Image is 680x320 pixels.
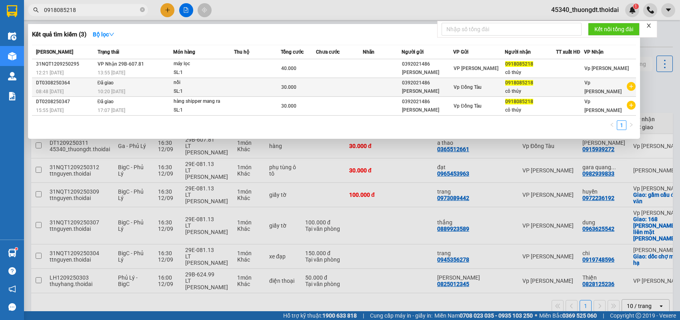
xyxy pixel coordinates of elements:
[109,32,114,37] span: down
[442,23,582,36] input: Nhập số tổng đài
[505,61,533,67] span: 0918085218
[98,80,114,86] span: Đã giao
[505,87,556,96] div: cô thủy
[8,32,16,40] img: warehouse-icon
[584,99,622,113] span: Vp [PERSON_NAME]
[36,70,64,76] span: 12:21 [DATE]
[594,25,633,34] span: Kết nối tổng đài
[8,303,16,311] span: message
[363,49,374,55] span: Nhãn
[98,49,119,55] span: Trạng thái
[36,49,73,55] span: [PERSON_NAME]
[402,49,424,55] span: Người gửi
[402,68,453,77] div: [PERSON_NAME]
[505,80,533,86] span: 0918085218
[617,121,626,130] a: 1
[454,84,482,90] span: Vp Đồng Tàu
[44,6,138,14] input: Tìm tên, số ĐT hoặc mã đơn
[174,97,234,106] div: hàng shipper mang ra
[93,31,114,38] strong: Bộ lọc
[33,7,39,13] span: search
[505,68,556,77] div: cô thủy
[174,87,234,96] div: SL: 1
[505,106,556,114] div: cô thủy
[281,66,296,71] span: 40.000
[15,248,18,250] sup: 1
[174,106,234,115] div: SL: 1
[8,92,16,100] img: solution-icon
[7,5,17,17] img: logo-vxr
[505,99,533,104] span: 0918085218
[646,23,652,28] span: close
[281,49,304,55] span: Tổng cước
[36,98,95,106] div: DT0208250347
[234,49,249,55] span: Thu hộ
[505,49,531,55] span: Người nhận
[8,285,16,293] span: notification
[281,84,296,90] span: 30.000
[174,60,234,68] div: máy lọc
[86,28,121,41] button: Bộ lọcdown
[454,66,498,71] span: VP [PERSON_NAME]
[627,82,636,91] span: plus-circle
[36,79,95,87] div: DT0308250364
[8,72,16,80] img: warehouse-icon
[98,108,125,113] span: 17:07 [DATE]
[626,120,636,130] button: right
[98,99,114,104] span: Đã giao
[36,89,64,94] span: 08:48 [DATE]
[402,87,453,96] div: [PERSON_NAME]
[607,120,617,130] li: Previous Page
[3,28,4,69] img: logo
[402,60,453,68] div: 0392021486
[98,61,144,67] span: VP Nhận 29B-607.81
[173,49,195,55] span: Món hàng
[556,49,580,55] span: TT xuất HĐ
[584,80,622,94] span: Vp [PERSON_NAME]
[607,120,617,130] button: left
[75,54,122,62] span: DT1209250311
[629,122,634,127] span: right
[584,49,604,55] span: VP Nhận
[281,103,296,109] span: 30.000
[454,103,482,109] span: Vp Đồng Tàu
[174,68,234,77] div: SL: 1
[453,49,468,55] span: VP Gửi
[98,89,125,94] span: 10:20 [DATE]
[5,34,74,63] span: Chuyển phát nhanh: [GEOGRAPHIC_DATA] - [GEOGRAPHIC_DATA]
[140,7,145,12] span: close-circle
[588,23,640,36] button: Kết nối tổng đài
[36,108,64,113] span: 15:55 [DATE]
[402,98,453,106] div: 0392021486
[98,70,125,76] span: 13:55 [DATE]
[36,60,95,68] div: 31NQT1209250295
[627,101,636,110] span: plus-circle
[7,6,72,32] strong: CÔNG TY TNHH DỊCH VỤ DU LỊCH THỜI ĐẠI
[402,79,453,87] div: 0392021486
[617,120,626,130] li: 1
[140,6,145,14] span: close-circle
[8,249,16,257] img: warehouse-icon
[402,106,453,114] div: [PERSON_NAME]
[626,120,636,130] li: Next Page
[8,52,16,60] img: warehouse-icon
[32,30,86,39] h3: Kết quả tìm kiếm ( 3 )
[316,49,340,55] span: Chưa cước
[610,122,614,127] span: left
[174,78,234,87] div: nồi
[8,267,16,275] span: question-circle
[584,66,629,71] span: Vp [PERSON_NAME]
